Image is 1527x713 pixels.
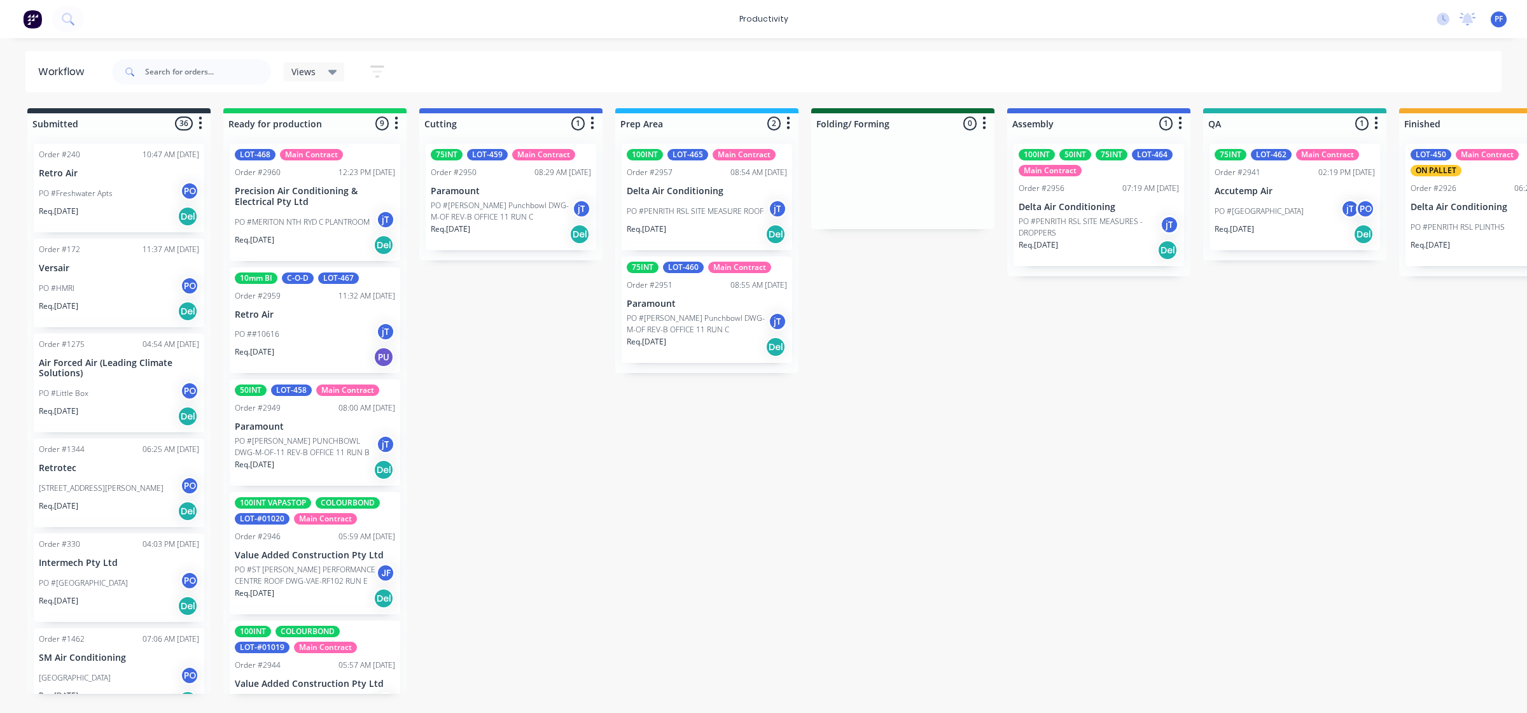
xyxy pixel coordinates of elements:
div: 100INT VAPASTOP [235,497,311,509]
div: 75INT [431,149,463,160]
div: Del [178,206,198,227]
div: JF [376,563,395,582]
div: 50INT [1059,149,1091,160]
span: PF [1495,13,1503,25]
p: Req. [DATE] [39,690,78,702]
div: 75INT [627,262,659,273]
span: Views [291,65,316,78]
div: Order #1462 [39,633,85,645]
div: Del [1353,224,1374,244]
div: 50INTLOT-458Main ContractOrder #294908:00 AM [DATE]ParamountPO #[PERSON_NAME] PUNCHBOWL DWG-M-OF-... [230,379,400,486]
div: 08:55 AM [DATE] [730,279,787,291]
p: Req. [DATE] [627,223,666,235]
p: Req. [DATE] [627,336,666,348]
div: LOT-462 [1251,149,1292,160]
div: Order #134406:25 AM [DATE]Retrotec[STREET_ADDRESS][PERSON_NAME]POReq.[DATE]Del [34,439,204,527]
div: PO [180,571,199,590]
p: PO #[PERSON_NAME] PUNCHBOWL DWG-M-OF-11 REV-B OFFICE 11 RUN B [235,435,376,458]
div: Order #33004:03 PM [DATE]Intermech Pty LtdPO #[GEOGRAPHIC_DATA]POReq.[DATE]Del [34,533,204,622]
div: 10mm BIC-O-DLOT-467Order #295911:32 AM [DATE]Retro AirPO ##10616jTReq.[DATE]PU [230,267,400,374]
div: Order #2949 [235,402,281,414]
div: Order #330 [39,539,80,550]
div: PO [180,381,199,400]
p: Retro Air [235,309,395,320]
div: 11:37 AM [DATE] [143,244,199,255]
div: 100INT [627,149,663,160]
div: PO [1356,199,1375,218]
div: Del [178,301,198,321]
p: Req. [DATE] [431,223,470,235]
div: Main Contract [713,149,776,160]
div: Workflow [38,64,90,80]
div: LOT-#01019 [235,642,289,653]
p: PO ##10616 [235,328,279,340]
div: Order #2946 [235,531,281,542]
div: Del [178,691,198,711]
div: LOT-460 [663,262,704,273]
div: 07:06 AM [DATE] [143,633,199,645]
div: 10mm BI [235,272,277,284]
div: LOT-464 [1132,149,1173,160]
div: 100INT50INT75INTLOT-464Main ContractOrder #295607:19 AM [DATE]Delta Air ConditioningPO #PENRITH R... [1014,144,1184,266]
p: Value Added Construction Pty Ltd [235,679,395,689]
p: PO #[GEOGRAPHIC_DATA] [1215,206,1304,217]
div: ON PALLET [1411,165,1461,176]
div: 12:23 PM [DATE] [338,167,395,178]
div: 05:57 AM [DATE] [338,660,395,671]
div: 11:32 AM [DATE] [338,290,395,302]
div: Order #1344 [39,444,85,455]
div: LOT-#01020 [235,513,289,525]
div: jT [1160,215,1179,234]
p: Delta Air Conditioning [1019,202,1179,213]
div: 50INT [235,385,267,396]
div: Order #172 [39,244,80,255]
div: 04:54 AM [DATE] [143,339,199,350]
div: Order #127504:54 AM [DATE]Air Forced Air (Leading Climate Solutions)PO #Little BoxPOReq.[DATE]Del [34,334,204,433]
div: Order #1275 [39,339,85,350]
div: Order #2941 [1215,167,1260,178]
div: Order #2960 [235,167,281,178]
p: Retro Air [39,168,199,179]
p: Accutemp Air [1215,186,1375,197]
div: jT [768,312,787,331]
div: 08:54 AM [DATE] [730,167,787,178]
p: PO #[PERSON_NAME] Punchbowl DWG-M-OF REV-B OFFICE 11 RUN C [627,313,768,335]
div: Order #240 [39,149,80,160]
div: LOT-467 [318,272,359,284]
div: Del [373,588,394,609]
div: Main Contract [294,642,357,653]
p: SM Air Conditioning [39,653,199,663]
p: Precision Air Conditioning & Electrical Pty Ltd [235,186,395,208]
div: Order #2959 [235,290,281,302]
div: 02:19 PM [DATE] [1318,167,1375,178]
p: Delta Air Conditioning [627,186,787,197]
p: Paramount [431,186,591,197]
p: PO #PENRITH RSL PLINTHS [1411,222,1505,233]
div: LOT-450 [1411,149,1451,160]
p: Air Forced Air (Leading Climate Solutions) [39,358,199,379]
div: COLOURBOND [275,626,340,637]
div: Main Contract [1296,149,1359,160]
div: 06:25 AM [DATE] [143,444,199,455]
div: Main Contract [1019,165,1082,176]
div: C-O-D [282,272,314,284]
p: PO #[PERSON_NAME] Punchbowl DWG-M-OF REV-B OFFICE 11 RUN C [431,200,572,223]
div: productivity [733,10,795,29]
div: LOT-459 [467,149,508,160]
p: Req. [DATE] [235,346,274,358]
p: Req. [DATE] [1019,239,1058,251]
div: Del [765,337,786,357]
div: 07:19 AM [DATE] [1122,183,1179,194]
div: jT [376,322,395,341]
div: 05:59 AM [DATE] [338,531,395,542]
div: PO [180,476,199,495]
div: PO [180,181,199,201]
p: Intermech Pty Ltd [39,558,199,568]
div: Del [765,224,786,244]
div: 75INTLOT-462Main ContractOrder #294102:19 PM [DATE]Accutemp AirPO #[GEOGRAPHIC_DATA]jTPOReq.[DATE... [1210,144,1380,250]
div: 75INTLOT-459Main ContractOrder #295008:29 AM [DATE]ParamountPO #[PERSON_NAME] Punchbowl DWG-M-OF ... [426,144,596,250]
div: Main Contract [708,262,771,273]
div: 100INT [235,626,271,637]
p: Req. [DATE] [39,206,78,217]
div: 75INT [1096,149,1127,160]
